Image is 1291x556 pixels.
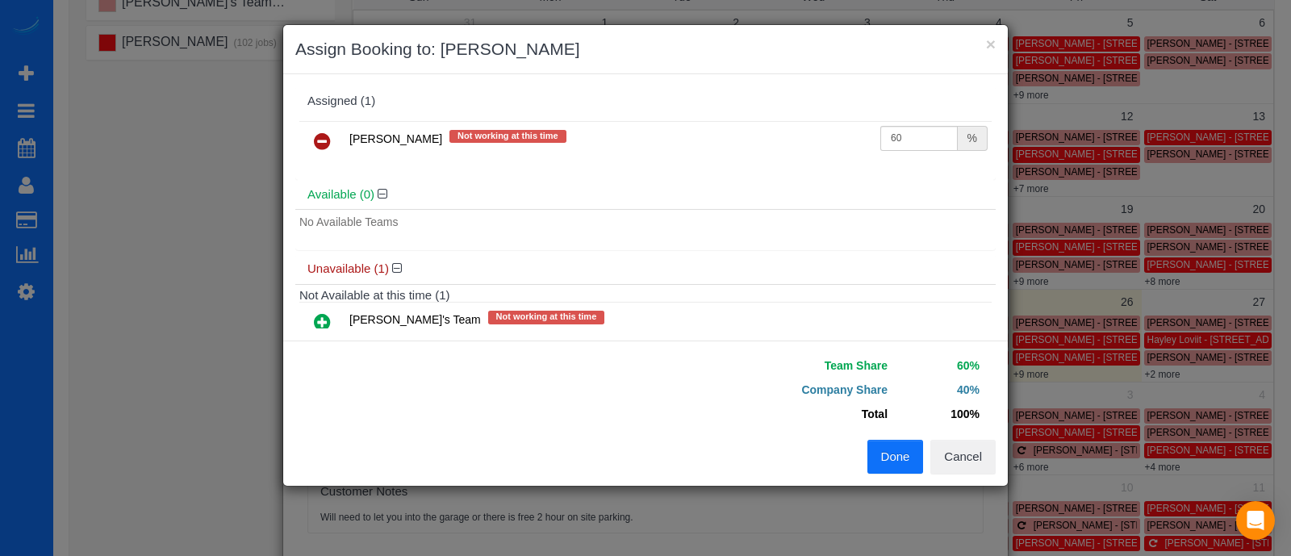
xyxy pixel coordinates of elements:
[892,378,984,402] td: 40%
[295,37,996,61] h3: Assign Booking to: [PERSON_NAME]
[930,440,996,474] button: Cancel
[349,132,442,145] span: [PERSON_NAME]
[658,378,892,402] td: Company Share
[658,402,892,426] td: Total
[307,262,984,276] h4: Unavailable (1)
[1236,501,1275,540] div: Open Intercom Messenger
[867,440,924,474] button: Done
[299,215,398,228] span: No Available Teams
[299,289,992,303] h4: Not Available at this time (1)
[658,353,892,378] td: Team Share
[986,36,996,52] button: ×
[307,94,984,108] div: Assigned (1)
[488,311,605,324] span: Not working at this time
[449,130,566,143] span: Not working at this time
[958,126,988,151] div: %
[892,402,984,426] td: 100%
[307,188,984,202] h4: Available (0)
[349,314,481,327] span: [PERSON_NAME]'s Team
[892,353,984,378] td: 60%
